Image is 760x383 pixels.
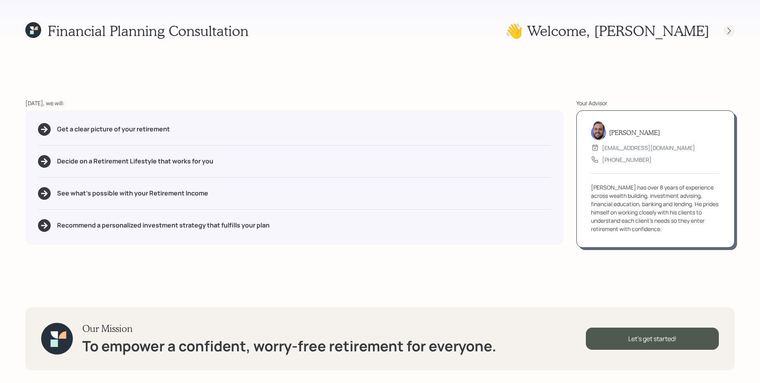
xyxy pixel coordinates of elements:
div: Let's get started! [586,328,719,350]
h1: To empower a confident, worry-free retirement for everyone. [82,337,496,355]
h1: 👋 Welcome , [PERSON_NAME] [505,22,709,39]
div: Your Advisor [576,99,735,107]
h5: Recommend a personalized investment strategy that fulfills your plan [57,222,270,229]
h1: Financial Planning Consultation [47,22,249,39]
h5: Get a clear picture of your retirement [57,125,170,133]
img: james-distasi-headshot.png [591,121,606,140]
h5: Decide on a Retirement Lifestyle that works for you [57,157,213,165]
h5: [PERSON_NAME] [609,129,660,136]
div: [DATE], we will: [25,99,564,107]
div: [PHONE_NUMBER] [602,155,652,164]
h5: See what's possible with your Retirement Income [57,190,208,197]
div: [EMAIL_ADDRESS][DOMAIN_NAME] [602,144,695,152]
div: [PERSON_NAME] has over 8 years of experience across wealth building, investment advising, financi... [591,183,720,233]
h3: Our Mission [82,323,496,334]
